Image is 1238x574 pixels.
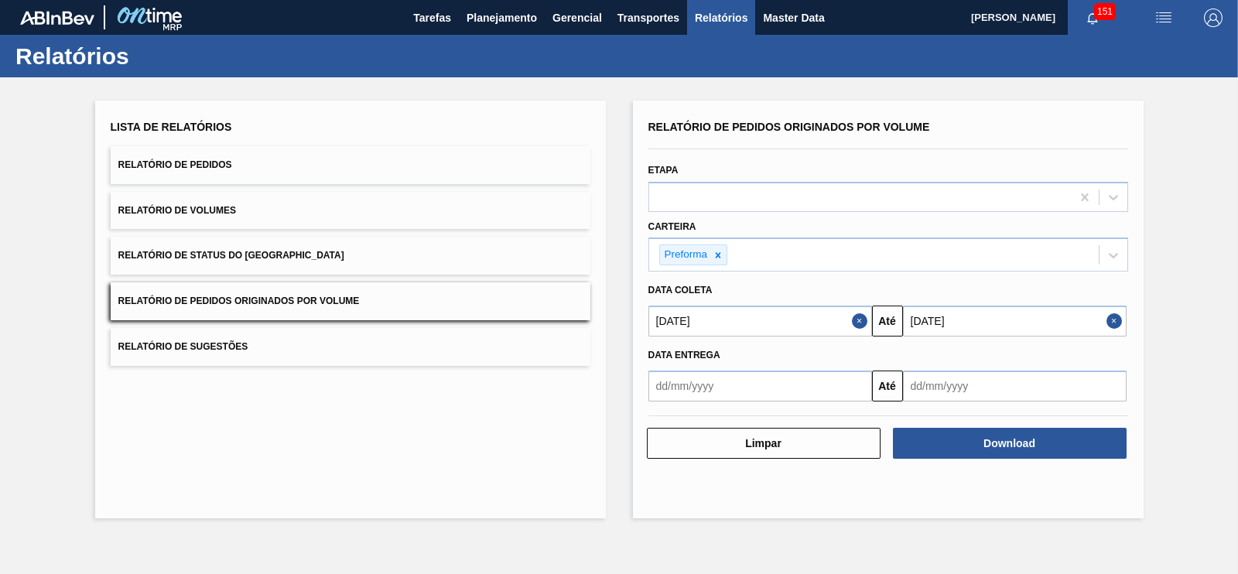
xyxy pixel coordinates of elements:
[872,371,903,401] button: Até
[552,9,602,27] span: Gerencial
[763,9,824,27] span: Master Data
[413,9,451,27] span: Tarefas
[118,296,360,306] span: Relatório de Pedidos Originados por Volume
[648,371,872,401] input: dd/mm/yyyy
[903,371,1127,401] input: dd/mm/yyyy
[647,428,881,459] button: Limpar
[111,282,590,320] button: Relatório de Pedidos Originados por Volume
[111,192,590,230] button: Relatório de Volumes
[118,205,236,216] span: Relatório de Volumes
[1068,7,1117,29] button: Notificações
[1204,9,1223,27] img: Logout
[872,306,903,337] button: Até
[852,306,872,337] button: Close
[20,11,94,25] img: TNhmsLtSVTkK8tSr43FrP2fwEKptu5GPRR3wAAAABJRU5ErkJggg==
[648,350,720,360] span: Data entrega
[903,306,1127,337] input: dd/mm/yyyy
[695,9,747,27] span: Relatórios
[648,165,679,176] label: Etapa
[660,245,710,265] div: Preforma
[648,306,872,337] input: dd/mm/yyyy
[111,146,590,184] button: Relatório de Pedidos
[648,221,696,232] label: Carteira
[118,159,232,170] span: Relatório de Pedidos
[893,428,1127,459] button: Download
[648,285,713,296] span: Data coleta
[617,9,679,27] span: Transportes
[15,47,290,65] h1: Relatórios
[1094,3,1116,20] span: 151
[648,121,930,133] span: Relatório de Pedidos Originados por Volume
[1106,306,1127,337] button: Close
[1154,9,1173,27] img: userActions
[118,341,248,352] span: Relatório de Sugestões
[111,237,590,275] button: Relatório de Status do [GEOGRAPHIC_DATA]
[111,328,590,366] button: Relatório de Sugestões
[467,9,537,27] span: Planejamento
[118,250,344,261] span: Relatório de Status do [GEOGRAPHIC_DATA]
[111,121,232,133] span: Lista de Relatórios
